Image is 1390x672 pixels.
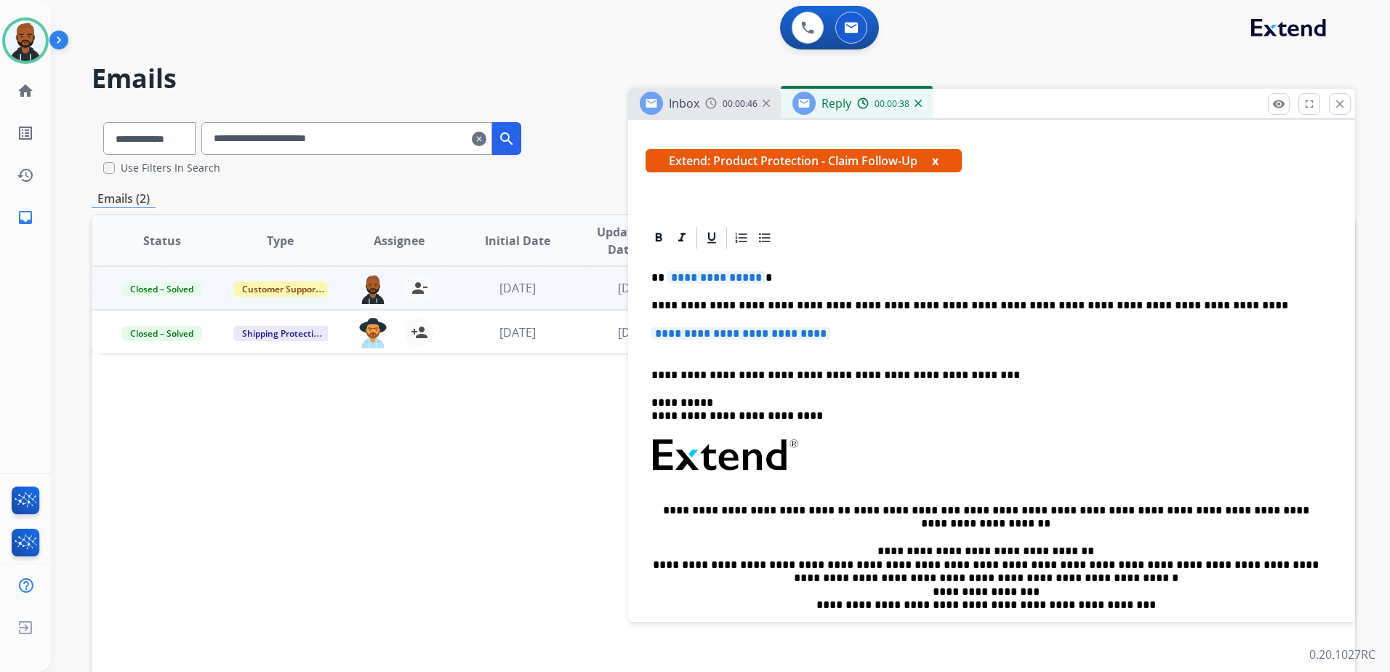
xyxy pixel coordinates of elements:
p: 0.20.1027RC [1309,646,1375,663]
div: Italic [671,227,693,249]
span: Assignee [374,232,425,249]
span: [DATE] [499,280,536,296]
mat-icon: inbox [17,209,34,226]
mat-icon: fullscreen [1303,97,1316,111]
span: [DATE] [618,280,654,296]
span: Closed – Solved [121,326,202,341]
span: Updated Date [589,223,654,258]
mat-icon: history [17,167,34,184]
h2: Emails [92,64,1355,93]
span: Status [143,232,181,249]
mat-icon: home [17,82,34,100]
div: Ordered List [731,227,752,249]
span: Reply [821,95,851,111]
span: Initial Date [485,232,550,249]
span: [DATE] [499,324,536,340]
span: Type [267,232,294,249]
span: Customer Support [233,281,328,297]
div: Underline [701,227,723,249]
span: Shipping Protection [233,326,333,341]
span: [DATE] [618,324,654,340]
img: avatar [5,20,46,61]
mat-icon: person_remove [411,279,428,297]
span: 00:00:38 [875,98,909,110]
mat-icon: clear [472,130,486,148]
p: Emails (2) [92,190,156,208]
label: Use Filters In Search [121,161,220,175]
span: 00:00:46 [723,98,758,110]
img: agent-avatar [358,273,387,304]
mat-icon: close [1333,97,1346,111]
img: agent-avatar [358,318,387,348]
div: Bullet List [754,227,776,249]
mat-icon: list_alt [17,124,34,142]
button: x [932,152,939,169]
span: Inbox [669,95,699,111]
mat-icon: search [498,130,515,148]
mat-icon: remove_red_eye [1272,97,1285,111]
span: Extend: Product Protection - Claim Follow-Up [646,149,962,172]
span: Closed – Solved [121,281,202,297]
mat-icon: person_add [411,324,428,341]
div: Bold [648,227,670,249]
